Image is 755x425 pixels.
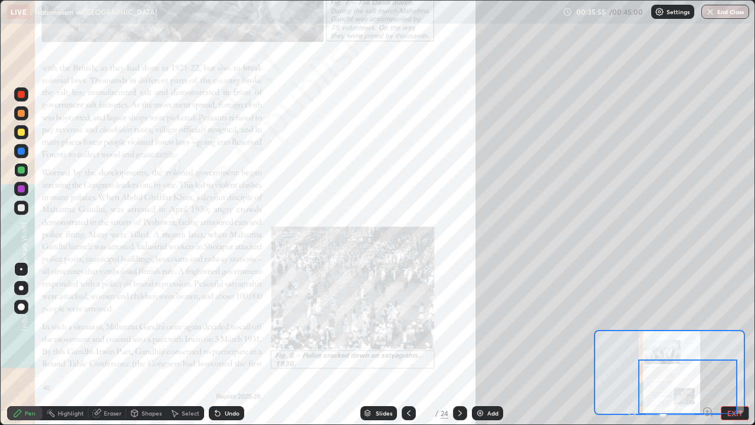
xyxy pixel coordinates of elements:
[441,408,448,419] div: 24
[435,410,438,417] div: /
[705,7,715,17] img: end-class-cross
[25,410,35,416] div: Pen
[667,9,690,15] p: Settings
[104,410,122,416] div: Eraser
[475,408,485,418] img: add-slide-button
[701,5,749,19] button: End Class
[11,7,27,17] p: LIVE
[35,7,157,17] p: Nationalism in [GEOGRAPHIC_DATA]
[182,410,199,416] div: Select
[58,410,84,416] div: Highlight
[421,410,432,417] div: 14
[142,410,162,416] div: Shapes
[225,410,239,416] div: Undo
[487,410,498,416] div: Add
[376,410,392,416] div: Slides
[655,7,664,17] img: class-settings-icons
